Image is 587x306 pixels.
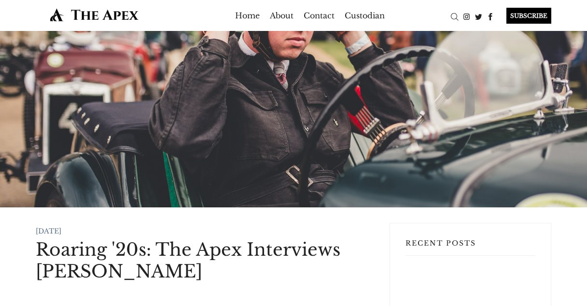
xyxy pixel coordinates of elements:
h1: Roaring '20s: The Apex Interviews [PERSON_NAME] [36,239,374,282]
a: About [270,8,293,23]
a: Search [448,11,461,21]
a: Facebook [485,11,497,21]
img: The Apex by Custodian [36,8,153,22]
time: [DATE] [36,227,61,235]
h3: Recent Posts [405,239,535,256]
a: Contact [304,8,335,23]
a: Instagram [461,11,473,21]
a: Custodian [345,8,385,23]
a: SUBSCRIBE [497,8,551,24]
a: Home [235,8,260,23]
a: Twitter [473,11,485,21]
div: SUBSCRIBE [506,8,551,24]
